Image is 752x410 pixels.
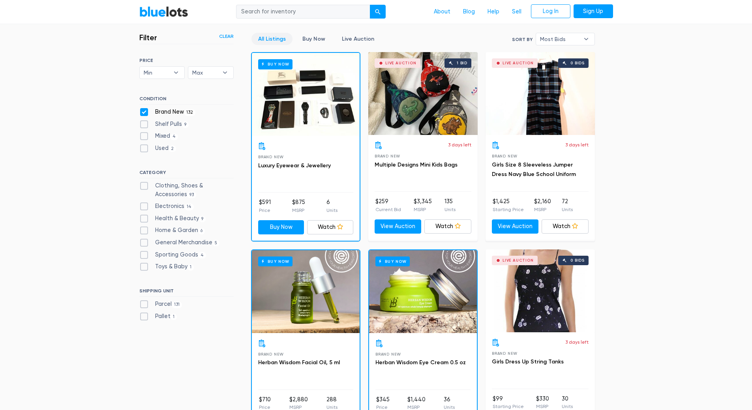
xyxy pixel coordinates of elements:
p: Units [326,207,338,214]
a: Live Auction 1 bid [368,52,478,135]
a: View Auction [492,219,539,234]
div: 0 bids [570,61,585,65]
p: Current Bid [375,206,401,213]
h6: PRICE [139,58,234,63]
span: Most Bids [540,33,579,45]
li: 135 [444,197,456,213]
a: Girls Dress Up String Tanks [492,358,564,365]
span: Min [144,67,170,79]
b: ▾ [168,67,184,79]
li: $3,345 [414,197,432,213]
h6: Buy Now [258,59,293,69]
label: Brand New [139,108,196,116]
p: MSRP [414,206,432,213]
a: BlueLots [139,6,188,17]
p: 3 days left [565,141,589,148]
label: Home & Garden [139,226,205,235]
span: 9 [199,216,206,222]
li: $1,425 [493,197,524,213]
li: $591 [259,198,271,214]
div: 1 bid [457,61,467,65]
span: Brand New [492,351,518,356]
p: MSRP [534,206,551,213]
a: Watch [542,219,589,234]
h6: CONDITION [139,96,234,105]
a: Multiple Designs Mini Kids Bags [375,161,458,168]
a: All Listings [251,33,293,45]
h3: Filter [139,33,157,42]
b: ▾ [578,33,594,45]
p: Price [259,207,271,214]
span: 4 [170,134,178,140]
a: Buy Now [369,250,477,333]
span: Brand New [258,155,284,159]
a: About [428,4,457,19]
a: Buy Now [252,53,360,136]
li: 72 [562,197,573,213]
p: MSRP [536,403,549,410]
a: Herban Wisdom Facial Oil, 5 ml [258,359,340,366]
span: 1 [171,314,177,320]
a: Watch [307,220,353,234]
span: Brand New [375,154,400,158]
h6: Buy Now [258,256,293,266]
a: Blog [457,4,481,19]
label: Electronics [139,202,194,211]
h6: SHIPPING UNIT [139,288,234,297]
label: General Merchandise [139,238,220,247]
label: Health & Beauty [139,214,206,223]
span: 131 [172,302,182,308]
span: 9 [182,122,189,128]
p: Units [444,206,456,213]
a: Sell [506,4,528,19]
a: Help [481,4,506,19]
span: Brand New [492,154,518,158]
a: Log In [531,4,570,19]
span: Max [192,67,218,79]
li: $875 [292,198,305,214]
p: Starting Price [493,206,524,213]
label: Used [139,144,176,153]
h6: Buy Now [375,256,410,266]
a: Live Auction 0 bids [486,249,595,332]
a: Watch [424,219,471,234]
div: Live Auction [385,61,416,65]
span: 132 [184,109,196,116]
a: Live Auction 0 bids [486,52,595,135]
span: Brand New [375,352,401,356]
a: Buy Now [296,33,332,45]
label: Sort By [512,36,533,43]
h6: CATEGORY [139,170,234,178]
input: Search for inventory [236,5,370,19]
a: Herban Wisdom Eye Cream 0.5 oz [375,359,466,366]
span: 4 [198,252,206,258]
p: Units [562,206,573,213]
span: 14 [184,204,194,210]
p: Starting Price [493,403,524,410]
a: Buy Now [252,250,360,333]
span: 5 [212,240,220,246]
a: Buy Now [258,220,304,234]
label: Mixed [139,132,178,140]
span: 93 [187,192,197,198]
div: 0 bids [570,258,585,262]
span: Brand New [258,352,284,356]
span: 2 [169,146,176,152]
label: Pallet [139,312,177,321]
a: View Auction [375,219,422,234]
label: Sporting Goods [139,251,206,259]
a: Sign Up [574,4,613,19]
p: 3 days left [448,141,471,148]
p: Units [562,403,573,410]
li: 6 [326,198,338,214]
a: Live Auction [335,33,381,45]
p: 3 days left [565,339,589,346]
b: ▾ [217,67,233,79]
label: Toys & Baby [139,262,194,271]
label: Clothing, Shoes & Accessories [139,182,234,198]
span: 6 [198,228,205,234]
label: Shelf Pulls [139,120,189,129]
a: Clear [219,33,234,40]
a: Luxury Eyewear & Jewellery [258,162,331,169]
li: $2,160 [534,197,551,213]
